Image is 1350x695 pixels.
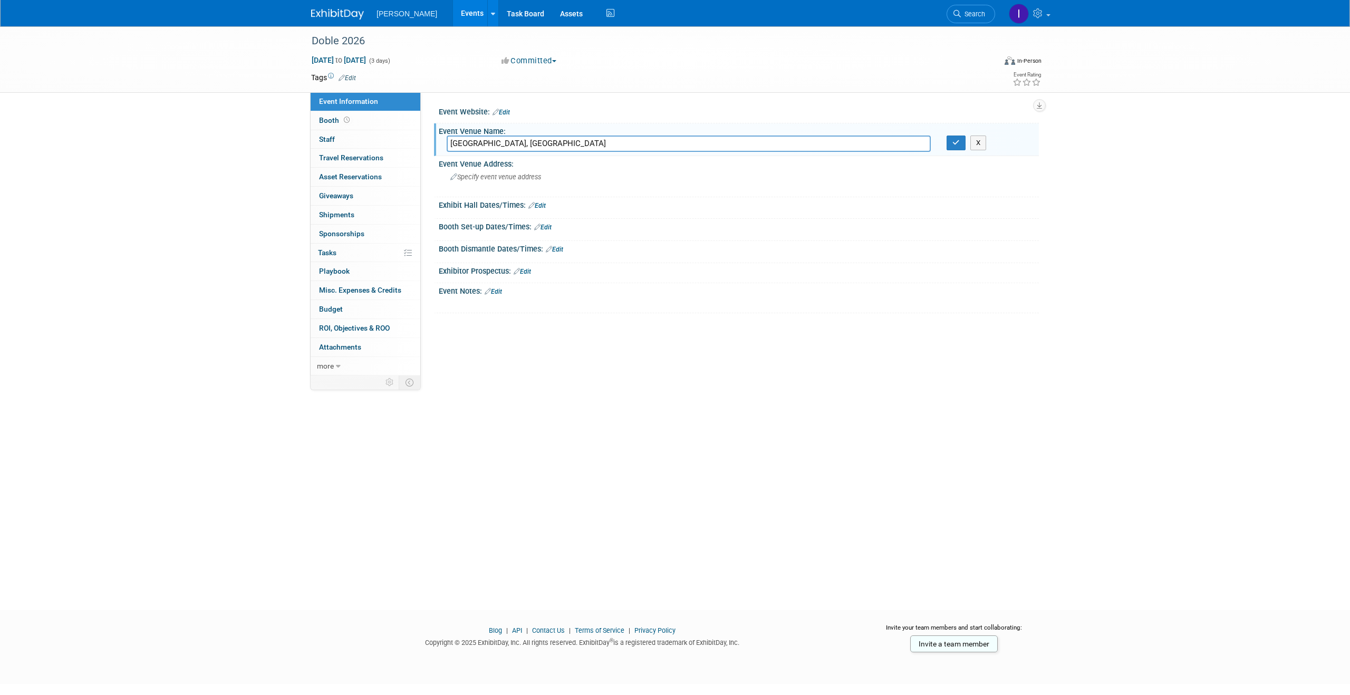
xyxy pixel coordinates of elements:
[319,305,343,313] span: Budget
[319,229,364,238] span: Sponsorships
[869,623,1039,639] div: Invite your team members and start collaborating:
[528,202,546,209] a: Edit
[524,626,531,634] span: |
[311,319,420,337] a: ROI, Objectives & ROO
[610,638,613,643] sup: ®
[514,268,531,275] a: Edit
[339,74,356,82] a: Edit
[311,244,420,262] a: Tasks
[319,153,383,162] span: Travel Reservations
[1005,56,1015,65] img: Format-Inperson.png
[319,210,354,219] span: Shipments
[381,375,399,389] td: Personalize Event Tab Strip
[910,635,998,652] a: Invite a team member
[311,9,364,20] img: ExhibitDay
[311,338,420,356] a: Attachments
[377,9,437,18] span: [PERSON_NAME]
[634,626,676,634] a: Privacy Policy
[311,168,420,186] a: Asset Reservations
[961,10,985,18] span: Search
[311,187,420,205] a: Giveaways
[1009,4,1029,24] img: Isabella DeJulia
[311,206,420,224] a: Shipments
[450,173,541,181] span: Specify event venue address
[493,109,510,116] a: Edit
[439,104,1039,118] div: Event Website:
[317,362,334,370] span: more
[308,32,979,51] div: Doble 2026
[319,324,390,332] span: ROI, Objectives & ROO
[311,55,367,65] span: [DATE] [DATE]
[319,172,382,181] span: Asset Reservations
[319,267,350,275] span: Playbook
[1017,57,1042,65] div: In-Person
[933,55,1042,71] div: Event Format
[319,191,353,200] span: Giveaways
[566,626,573,634] span: |
[319,343,361,351] span: Attachments
[311,225,420,243] a: Sponsorships
[439,123,1039,137] div: Event Venue Name:
[311,300,420,318] a: Budget
[439,263,1039,277] div: Exhibitor Prospectus:
[342,116,352,124] span: Booth not reserved yet
[575,626,624,634] a: Terms of Service
[319,116,352,124] span: Booth
[498,55,561,66] button: Committed
[311,92,420,111] a: Event Information
[311,281,420,300] a: Misc. Expenses & Credits
[311,111,420,130] a: Booth
[399,375,421,389] td: Toggle Event Tabs
[1012,72,1041,78] div: Event Rating
[626,626,633,634] span: |
[319,135,335,143] span: Staff
[485,288,502,295] a: Edit
[439,219,1039,233] div: Booth Set-up Dates/Times:
[368,57,390,64] span: (3 days)
[318,248,336,257] span: Tasks
[534,224,552,231] a: Edit
[311,130,420,149] a: Staff
[439,283,1039,297] div: Event Notes:
[439,241,1039,255] div: Booth Dismantle Dates/Times:
[504,626,510,634] span: |
[439,197,1039,211] div: Exhibit Hall Dates/Times:
[512,626,522,634] a: API
[311,635,853,648] div: Copyright © 2025 ExhibitDay, Inc. All rights reserved. ExhibitDay is a registered trademark of Ex...
[319,286,401,294] span: Misc. Expenses & Credits
[439,156,1039,169] div: Event Venue Address:
[334,56,344,64] span: to
[311,357,420,375] a: more
[311,72,356,83] td: Tags
[489,626,502,634] a: Blog
[970,136,987,150] button: X
[311,149,420,167] a: Travel Reservations
[532,626,565,634] a: Contact Us
[546,246,563,253] a: Edit
[947,5,995,23] a: Search
[319,97,378,105] span: Event Information
[311,262,420,281] a: Playbook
